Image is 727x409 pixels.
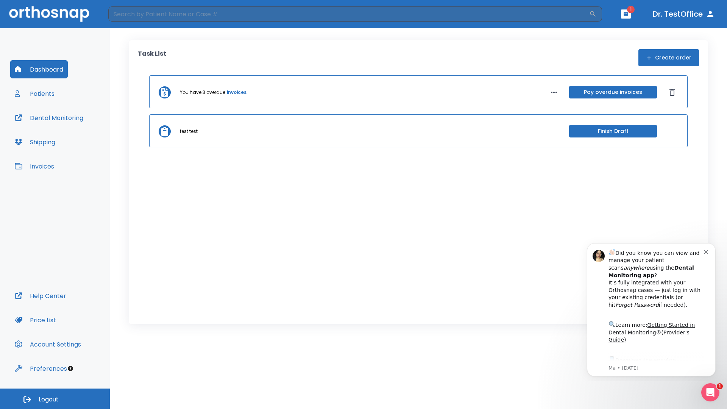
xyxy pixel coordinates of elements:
[108,6,589,22] input: Search by Patient Name or Case #
[569,86,657,98] button: Pay overdue invoices
[10,311,61,329] button: Price List
[10,335,86,353] button: Account Settings
[9,6,89,22] img: Orthosnap
[33,128,128,135] p: Message from Ma, sent 7w ago
[10,60,68,78] button: Dashboard
[638,49,699,66] button: Create order
[627,6,635,13] span: 1
[666,86,678,98] button: Dismiss
[10,84,59,103] button: Patients
[138,49,166,66] p: Task List
[10,157,59,175] button: Invoices
[576,236,727,381] iframe: Intercom notifications message
[10,133,60,151] button: Shipping
[33,121,100,134] a: App Store
[128,12,134,18] button: Dismiss notification
[701,383,719,401] iframe: Intercom live chat
[180,128,198,135] p: test test
[67,365,74,372] div: Tooltip anchor
[33,119,128,158] div: Download the app: | ​ Let us know if you need help getting started!
[717,383,723,389] span: 1
[180,89,225,96] p: You have 3 overdue
[10,109,88,127] button: Dental Monitoring
[569,125,657,137] button: Finish Draft
[39,395,59,404] span: Logout
[10,287,71,305] button: Help Center
[650,7,718,21] button: Dr. TestOffice
[10,359,72,378] button: Preferences
[227,89,246,96] a: invoices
